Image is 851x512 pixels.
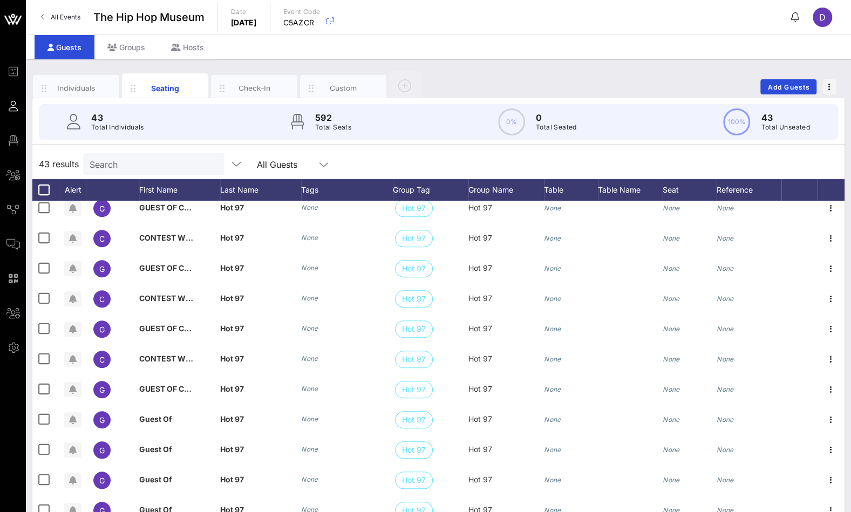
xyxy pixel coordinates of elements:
span: Hot 97 [468,354,492,363]
p: Total Individuals [91,122,144,133]
i: None [544,264,561,272]
i: None [301,234,318,242]
i: None [663,446,680,454]
i: None [663,204,680,212]
span: Hot 97 [220,293,244,303]
span: The Hip Hop Museum [93,9,205,25]
p: 592 [315,111,351,124]
i: None [544,385,561,393]
p: 43 [91,111,144,124]
i: None [301,264,318,272]
div: Custom [319,83,367,93]
i: None [544,446,561,454]
i: None [717,325,734,333]
div: Group Name [468,179,544,201]
p: Total Seats [315,122,351,133]
span: Hot 97 [402,351,426,367]
span: Hot 97 [220,445,244,454]
span: Hot 97 [468,414,492,424]
span: Hot 97 [402,321,426,337]
p: 0 [536,111,577,124]
div: Alert [59,179,86,201]
i: None [301,415,318,423]
i: None [544,325,561,333]
span: Add Guests [767,83,810,91]
p: 43 [761,111,810,124]
span: Hot 97 [468,233,492,242]
span: G [99,415,105,425]
span: GUEST OF CONTEST WINNER [139,324,249,333]
i: None [544,295,561,303]
div: Individuals [52,83,100,93]
span: Hot 97 [402,291,426,307]
i: None [544,476,561,484]
span: C [99,234,105,243]
span: G [99,204,105,213]
i: None [301,385,318,393]
span: Hot 97 [220,354,244,363]
div: Check-In [230,83,278,93]
span: G [99,264,105,274]
div: Reference [717,179,781,201]
i: None [663,264,680,272]
div: Seat [663,179,717,201]
span: Hot 97 [220,263,244,272]
span: C [99,355,105,364]
span: Hot 97 [468,203,492,212]
i: None [663,295,680,303]
i: None [663,476,680,484]
button: Add Guests [760,79,816,94]
i: None [301,445,318,453]
i: None [717,264,734,272]
span: Guest Of [139,414,172,424]
i: None [717,234,734,242]
span: Hot 97 [220,384,244,393]
span: CONTEST WINNER [139,233,209,242]
div: Table Name [598,179,663,201]
i: None [717,446,734,454]
div: Last Name [220,179,301,201]
span: CONTEST WINNER [139,354,209,363]
i: None [301,294,318,302]
div: First Name [139,179,220,201]
i: None [717,355,734,363]
p: C5AZCR [283,17,321,28]
a: All Events [35,9,87,26]
p: Date [231,6,257,17]
span: Hot 97 [220,324,244,333]
span: G [99,476,105,485]
span: Hot 97 [468,263,492,272]
i: None [663,415,680,424]
i: None [717,295,734,303]
span: Hot 97 [468,324,492,333]
i: None [717,476,734,484]
i: None [544,234,561,242]
span: Guest Of [139,445,172,454]
span: G [99,446,105,455]
span: GUEST OF CONTEST WINNER [139,384,249,393]
span: Hot 97 [220,414,244,424]
div: Hosts [158,35,217,59]
span: Hot 97 [220,233,244,242]
div: All Guests [257,160,297,169]
i: None [663,325,680,333]
span: Hot 97 [402,412,426,428]
p: Total Seated [536,122,577,133]
i: None [663,234,680,242]
i: None [301,354,318,363]
span: Hot 97 [468,475,492,484]
span: Hot 97 [402,230,426,247]
p: Total Unseated [761,122,810,133]
i: None [717,204,734,212]
span: Hot 97 [402,261,426,277]
span: D [819,12,826,23]
span: Guest Of [139,475,172,484]
span: Hot 97 [220,203,244,212]
div: All Guests [250,153,337,175]
div: Table [544,179,598,201]
span: Hot 97 [402,381,426,398]
i: None [663,385,680,393]
span: All Events [51,13,80,21]
div: D [813,8,832,27]
p: [DATE] [231,17,257,28]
